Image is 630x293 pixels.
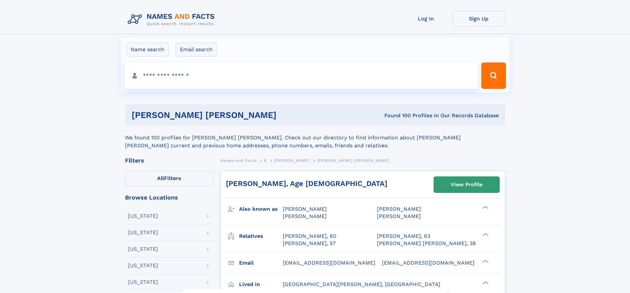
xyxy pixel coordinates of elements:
[128,230,158,235] div: [US_STATE]
[128,279,158,285] div: [US_STATE]
[125,195,214,201] div: Browse Locations
[239,279,283,290] h3: Lived in
[283,240,336,247] a: [PERSON_NAME], 57
[399,11,452,27] a: Log In
[317,158,389,163] span: [PERSON_NAME] [PERSON_NAME]
[274,156,310,165] a: [PERSON_NAME]
[283,213,327,219] span: [PERSON_NAME]
[132,111,330,119] h1: [PERSON_NAME] [PERSON_NAME]
[125,158,214,164] div: Filters
[481,205,489,210] div: ❯
[330,112,499,119] div: Found 100 Profiles In Our Records Database
[481,259,489,263] div: ❯
[264,156,267,165] a: R
[274,158,310,163] span: [PERSON_NAME]
[124,62,479,89] input: search input
[451,177,483,192] div: View Profile
[157,175,164,181] span: All
[377,233,430,240] a: [PERSON_NAME], 63
[125,126,505,150] div: We found 100 profiles for [PERSON_NAME] [PERSON_NAME]. Check out our directory to find informatio...
[239,231,283,242] h3: Relatives
[128,263,158,268] div: [US_STATE]
[125,11,220,28] img: Logo Names and Facts
[264,158,267,163] span: R
[128,246,158,252] div: [US_STATE]
[481,232,489,237] div: ❯
[283,233,336,240] a: [PERSON_NAME], 60
[226,179,387,188] a: [PERSON_NAME], Age [DEMOGRAPHIC_DATA]
[382,260,475,266] span: [EMAIL_ADDRESS][DOMAIN_NAME]
[239,203,283,215] h3: Also known as
[377,240,476,247] a: [PERSON_NAME] [PERSON_NAME], 38
[452,11,505,27] a: Sign Up
[126,43,169,56] label: Name search
[377,213,421,219] span: [PERSON_NAME]
[377,206,421,212] span: [PERSON_NAME]
[176,43,217,56] label: Email search
[434,177,499,193] a: View Profile
[239,257,283,269] h3: Email
[283,260,375,266] span: [EMAIL_ADDRESS][DOMAIN_NAME]
[283,281,440,287] span: [GEOGRAPHIC_DATA][PERSON_NAME], [GEOGRAPHIC_DATA]
[481,280,489,285] div: ❯
[481,62,506,89] button: Search Button
[128,213,158,219] div: [US_STATE]
[125,171,214,187] label: Filters
[220,156,257,165] a: Names and Facts
[283,206,327,212] span: [PERSON_NAME]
